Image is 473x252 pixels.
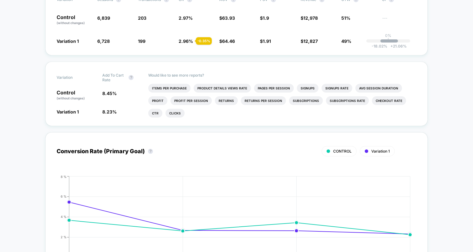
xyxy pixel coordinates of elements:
[322,84,352,93] li: Signups Rate
[219,38,235,44] span: $
[148,73,417,78] p: Would like to see more reports?
[219,15,235,21] span: $
[263,15,269,21] span: 1.9
[194,84,251,93] li: Product Details Views Rate
[57,73,91,82] span: Variation
[57,90,96,101] p: Control
[254,84,294,93] li: Pages Per Session
[148,96,167,105] li: Profit
[388,38,389,43] p: |
[165,109,185,118] li: Clicks
[372,96,406,105] li: Checkout Rate
[148,109,162,118] li: Ctr
[382,16,416,25] span: ---
[102,73,125,82] span: Add To Cart Rate
[260,15,269,21] span: $
[57,38,79,44] span: Variation 1
[57,21,85,25] span: (without changes)
[61,174,67,178] tspan: 8 %
[179,15,193,21] span: 2.97 %
[57,109,79,114] span: Variation 1
[297,84,318,93] li: Signups
[372,44,387,48] span: -18.02 %
[222,15,235,21] span: 63.93
[371,149,390,154] span: Variation 1
[263,38,271,44] span: 1.91
[102,109,117,114] span: 8.23 %
[385,33,391,38] p: 0%
[222,38,235,44] span: 64.46
[260,38,271,44] span: $
[289,96,323,105] li: Subscriptions
[215,96,238,105] li: Returns
[102,91,117,96] span: 8.45 %
[303,15,318,21] span: 12,978
[341,15,350,21] span: 51%
[196,37,212,45] div: - 0.35 %
[61,194,67,198] tspan: 6 %
[138,15,146,21] span: 203
[61,215,67,219] tspan: 4 %
[170,96,212,105] li: Profit Per Session
[148,149,153,154] button: ?
[97,15,110,21] span: 6,839
[301,38,318,44] span: $
[301,15,318,21] span: $
[341,38,351,44] span: 49%
[303,38,318,44] span: 12,827
[97,38,110,44] span: 6,728
[333,149,352,154] span: CONTROL
[390,44,393,48] span: +
[57,96,85,100] span: (without changes)
[326,96,369,105] li: Subscriptions Rate
[57,15,91,25] p: Control
[241,96,286,105] li: Returns Per Session
[148,84,191,93] li: Items Per Purchase
[179,38,193,44] span: 2.96 %
[387,44,407,48] span: 21.06 %
[61,235,67,239] tspan: 2 %
[129,75,134,80] button: ?
[138,38,145,44] span: 199
[355,84,402,93] li: Avg Session Duration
